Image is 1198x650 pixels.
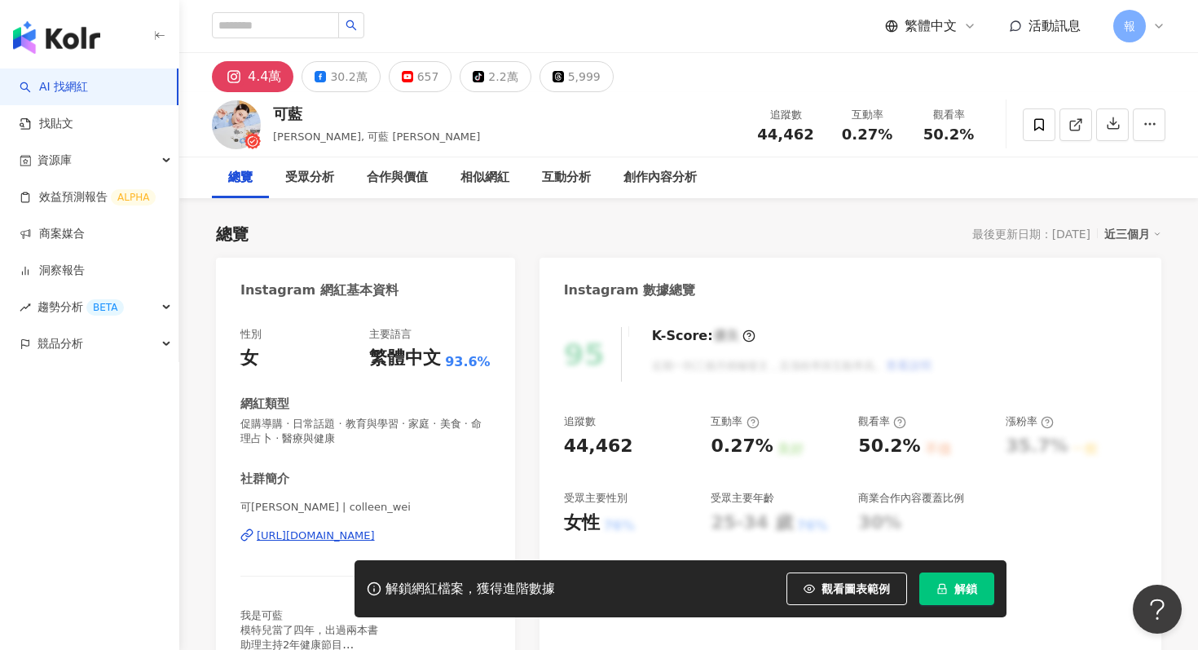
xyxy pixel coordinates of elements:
div: 繁體中文 [369,346,441,371]
div: Instagram 數據總覽 [564,281,696,299]
span: 0.27% [842,126,892,143]
div: 主要語言 [369,327,412,342]
div: 觀看率 [858,414,906,429]
button: 觀看圖表範例 [786,573,907,605]
div: 女 [240,346,258,371]
span: lock [936,583,948,595]
div: 可藍 [273,104,480,124]
span: 活動訊息 [1028,18,1081,33]
span: 促購導購 · 日常話題 · 教育與學習 · 家庭 · 美食 · 命理占卜 · 醫療與健康 [240,417,491,446]
span: 報 [1124,17,1135,35]
span: 50.2% [923,126,974,143]
div: 追蹤數 [564,414,596,429]
a: searchAI 找網紅 [20,79,88,95]
a: 洞察報告 [20,263,85,279]
div: 4.4萬 [248,65,281,88]
div: 互動率 [836,107,898,123]
div: 近三個月 [1104,223,1161,245]
div: [URL][DOMAIN_NAME] [257,528,375,543]
div: K-Score : [652,327,755,345]
div: 創作內容分析 [623,168,697,188]
a: 商案媒合 [20,226,85,242]
div: 總覽 [228,168,253,188]
span: rise [20,302,31,313]
span: search [346,20,357,31]
span: 93.6% [445,353,491,371]
div: 657 [417,65,439,88]
div: 解鎖網紅檔案，獲得進階數據 [385,581,555,598]
span: 解鎖 [954,582,977,595]
span: 資源庫 [37,142,72,179]
div: 漲粉率 [1006,414,1054,429]
div: 44,462 [564,434,633,459]
span: 競品分析 [37,325,83,362]
button: 30.2萬 [302,61,380,92]
div: 受眾主要性別 [564,491,628,506]
div: 性別 [240,327,262,342]
div: 商業合作內容覆蓋比例 [858,491,964,506]
img: KOL Avatar [212,100,261,149]
a: 效益預測報告ALPHA [20,189,156,206]
div: 觀看率 [918,107,980,123]
div: 互動分析 [542,168,591,188]
div: 2.2萬 [488,65,518,88]
div: 受眾分析 [285,168,334,188]
div: 女性 [564,511,600,536]
div: 合作與價值 [367,168,428,188]
img: logo [13,21,100,54]
button: 解鎖 [919,573,994,605]
div: Instagram 網紅基本資料 [240,281,399,299]
span: 44,462 [757,126,813,143]
div: 最後更新日期：[DATE] [972,228,1090,241]
div: 受眾主要年齡 [711,491,774,506]
div: 總覽 [216,223,249,245]
a: [URL][DOMAIN_NAME] [240,528,491,543]
button: 4.4萬 [212,61,293,92]
div: 互動率 [711,414,759,429]
a: 找貼文 [20,116,73,132]
div: 社群簡介 [240,471,289,488]
button: 5,999 [540,61,614,92]
div: 50.2% [858,434,920,459]
button: 2.2萬 [460,61,531,92]
div: 0.27% [711,434,773,459]
span: 趨勢分析 [37,289,124,325]
span: 可[PERSON_NAME] | colleen_wei [240,500,491,515]
div: 5,999 [568,65,601,88]
span: [PERSON_NAME], 可藍 [PERSON_NAME] [273,130,480,143]
div: 追蹤數 [755,107,817,123]
button: 657 [389,61,452,92]
div: 30.2萬 [330,65,367,88]
div: BETA [86,299,124,316]
span: 繁體中文 [905,17,957,35]
div: 相似網紅 [460,168,509,188]
span: 觀看圖表範例 [821,582,890,595]
div: 網紅類型 [240,396,289,413]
